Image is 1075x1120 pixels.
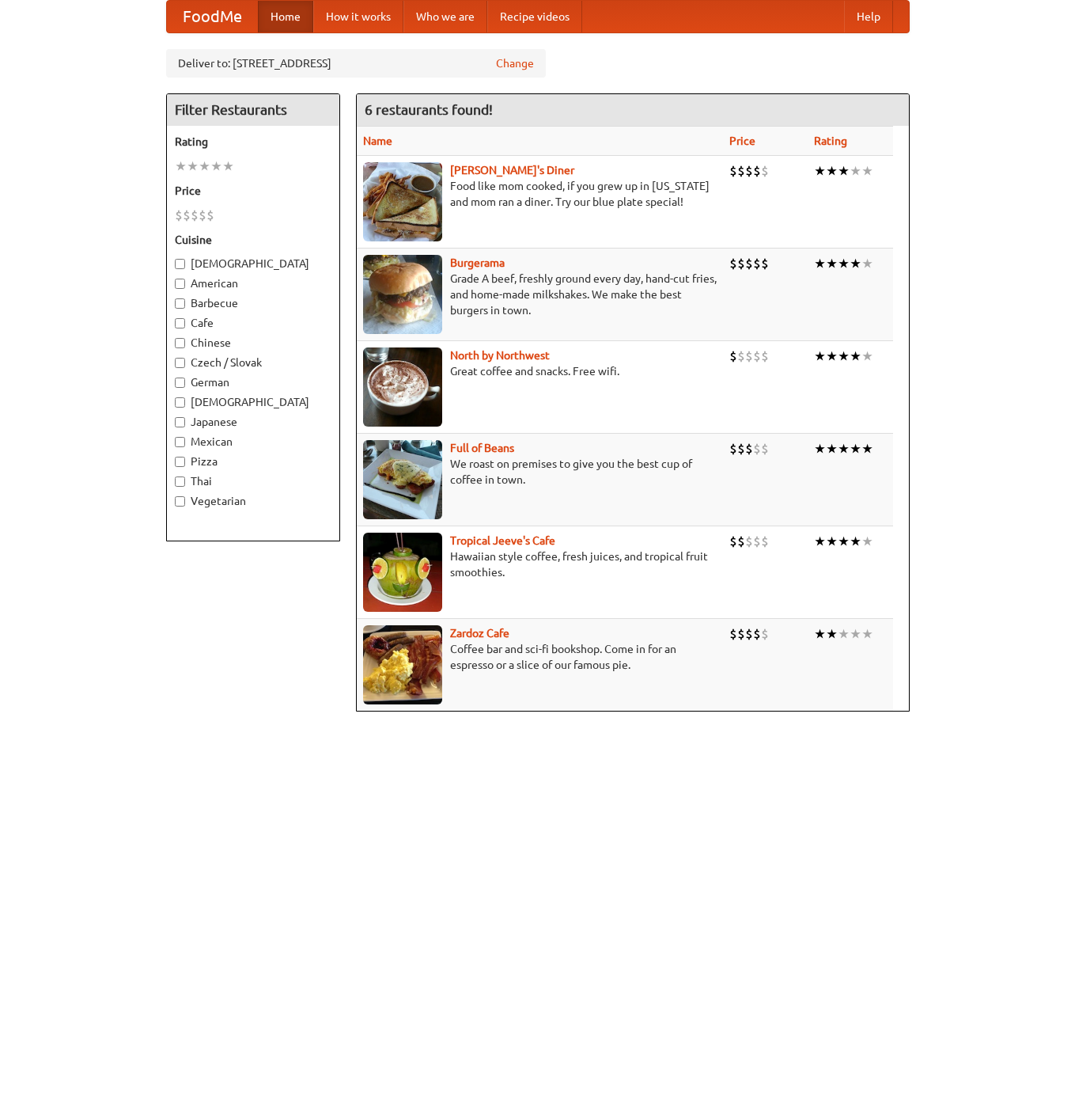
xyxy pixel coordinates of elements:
[826,255,838,272] li: ★
[729,533,737,550] li: $
[753,625,761,643] li: $
[826,533,838,550] li: ★
[814,347,826,365] li: ★
[175,414,331,430] label: Japanese
[175,493,331,509] label: Vegetarian
[363,135,392,147] a: Name
[450,164,574,177] a: [PERSON_NAME]'s Diner
[222,158,234,175] li: ★
[258,1,313,32] a: Home
[838,255,850,272] li: ★
[753,255,761,272] li: $
[826,625,838,643] li: ★
[206,207,214,224] li: $
[729,440,737,457] li: $
[814,135,847,147] a: Rating
[175,355,331,370] label: Czech / Slovak
[850,255,861,272] li: ★
[850,347,861,365] li: ★
[363,549,717,580] p: Hawaiian style coffee, fresh juices, and tropical fruit smoothies.
[363,271,717,318] p: Grade A beef, freshly ground every day, hand-cut fries, and home-made milkshakes. We make the bes...
[487,1,582,32] a: Recipe videos
[175,457,185,467] input: Pizza
[861,533,873,550] li: ★
[363,363,717,379] p: Great coffee and snacks. Free wifi.
[861,162,873,180] li: ★
[175,315,331,331] label: Cafe
[450,256,505,269] a: Burgerama
[850,162,861,180] li: ★
[363,641,717,673] p: Coffee bar and sci-fi bookshop. Come in for an espresso or a slice of our famous pie.
[175,295,331,311] label: Barbecue
[175,358,185,368] input: Czech / Slovak
[183,207,191,224] li: $
[450,627,509,640] b: Zardoz Cafe
[166,49,546,78] div: Deliver to: [STREET_ADDRESS]
[175,374,331,390] label: German
[861,255,873,272] li: ★
[450,349,550,362] a: North by Northwest
[861,347,873,365] li: ★
[838,347,850,365] li: ★
[850,625,861,643] li: ★
[761,162,769,180] li: $
[175,476,185,487] input: Thai
[175,134,331,150] h5: Rating
[175,394,331,410] label: [DEMOGRAPHIC_DATA]
[496,55,534,71] a: Change
[761,625,769,643] li: $
[729,135,755,147] a: Price
[745,533,753,550] li: $
[175,158,187,175] li: ★
[175,378,185,388] input: German
[175,397,185,408] input: [DEMOGRAPHIC_DATA]
[826,440,838,457] li: ★
[761,533,769,550] li: $
[826,347,838,365] li: ★
[745,347,753,365] li: $
[175,279,185,289] input: American
[175,496,185,507] input: Vegetarian
[199,158,210,175] li: ★
[729,255,737,272] li: $
[363,347,442,427] img: north.jpg
[850,440,861,457] li: ★
[175,417,185,427] input: Japanese
[365,102,493,117] ng-pluralize: 6 restaurants found!
[861,440,873,457] li: ★
[167,1,258,32] a: FoodMe
[175,434,331,450] label: Mexican
[363,456,717,488] p: We roast on premises to give you the best cup of coffee in town.
[737,533,745,550] li: $
[737,347,745,365] li: $
[737,625,745,643] li: $
[175,335,331,351] label: Chinese
[745,162,753,180] li: $
[450,534,555,547] a: Tropical Jeeve's Cafe
[737,162,745,180] li: $
[814,255,826,272] li: ★
[403,1,487,32] a: Who we are
[313,1,403,32] a: How it works
[363,533,442,612] img: jeeves.jpg
[199,207,206,224] li: $
[175,454,331,469] label: Pizza
[175,207,183,224] li: $
[737,255,745,272] li: $
[729,625,737,643] li: $
[838,533,850,550] li: ★
[814,533,826,550] li: ★
[761,440,769,457] li: $
[175,318,185,328] input: Cafe
[210,158,222,175] li: ★
[167,94,339,126] h4: Filter Restaurants
[761,255,769,272] li: $
[844,1,893,32] a: Help
[814,162,826,180] li: ★
[745,440,753,457] li: $
[175,437,185,447] input: Mexican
